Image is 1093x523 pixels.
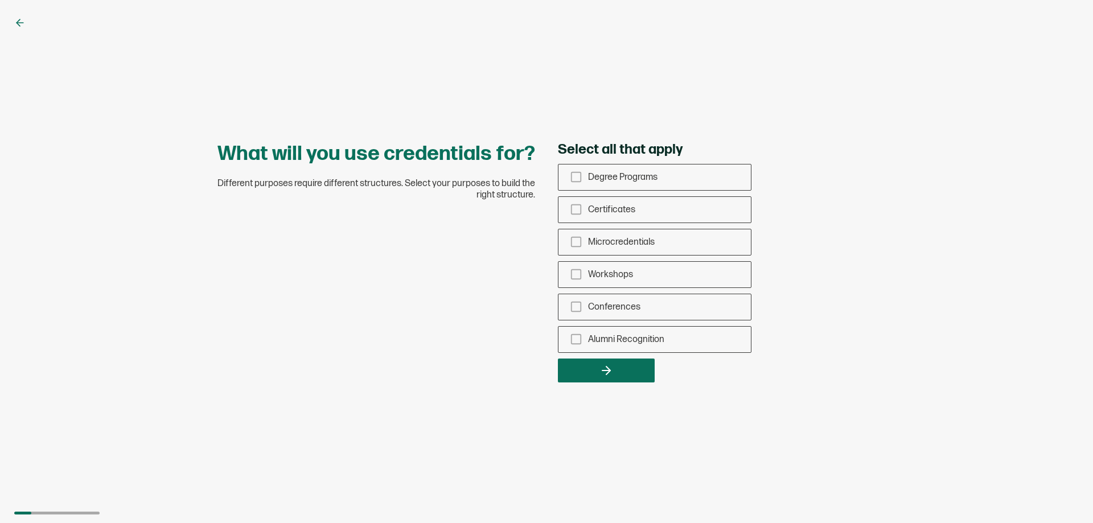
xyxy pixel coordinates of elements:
[216,178,535,201] span: Different purposes require different structures. Select your purposes to build the right structure.
[588,302,640,312] span: Conferences
[217,141,535,167] h1: What will you use credentials for?
[588,204,635,215] span: Certificates
[588,237,655,248] span: Microcredentials
[588,334,664,345] span: Alumni Recognition
[558,164,751,353] div: checkbox-group
[558,141,683,158] span: Select all that apply
[1036,468,1093,523] iframe: Chat Widget
[588,269,633,280] span: Workshops
[588,172,658,183] span: Degree Programs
